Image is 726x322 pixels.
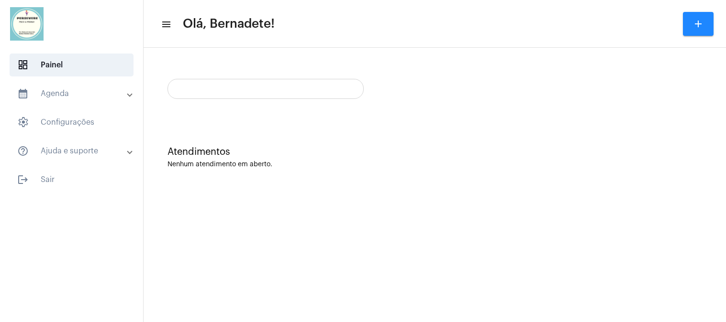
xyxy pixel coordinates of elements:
[10,111,134,134] span: Configurações
[10,168,134,191] span: Sair
[183,16,275,32] span: Olá, Bernadete!
[161,19,170,30] mat-icon: sidenav icon
[8,5,46,43] img: 5d8d47a4-7bd9-c6b3-230d-111f976e2b05.jpeg
[10,54,134,76] span: Painel
[17,174,29,185] mat-icon: sidenav icon
[17,88,128,99] mat-panel-title: Agenda
[6,140,143,162] mat-expansion-panel-header: sidenav iconAjuda e suporte
[17,88,29,99] mat-icon: sidenav icon
[6,82,143,105] mat-expansion-panel-header: sidenav iconAgenda
[692,18,704,30] mat-icon: add
[17,117,29,128] span: sidenav icon
[17,145,128,157] mat-panel-title: Ajuda e suporte
[17,145,29,157] mat-icon: sidenav icon
[168,161,702,168] div: Nenhum atendimento em aberto.
[17,59,29,71] span: sidenav icon
[168,147,702,157] div: Atendimentos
